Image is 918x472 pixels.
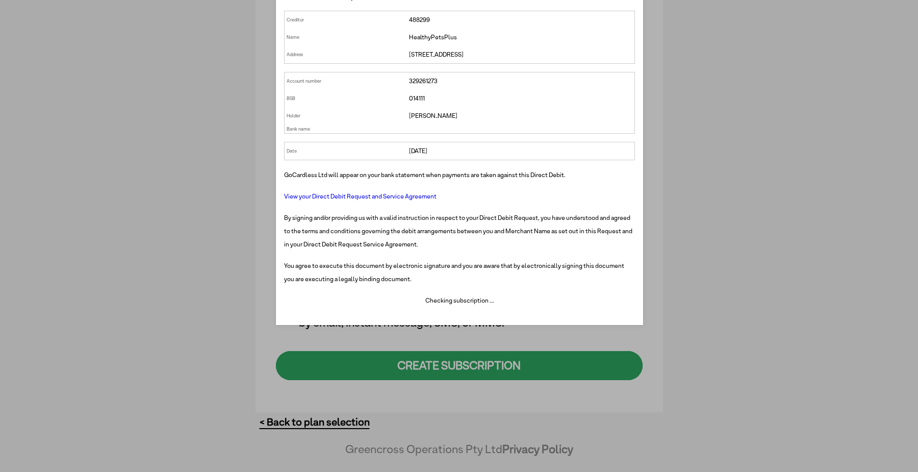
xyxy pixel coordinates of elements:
td: Bank name [285,125,407,134]
td: 488299 [407,11,635,29]
td: Name [285,29,407,46]
td: 329261273 [407,72,635,90]
td: Holder [285,107,407,125]
td: [PERSON_NAME] [407,107,635,125]
p: GoCardless Ltd will appear on your bank statement when payments are taken against this Direct Debit. [284,168,635,182]
a: View your Direct Debit Request and Service Agreement [284,192,437,200]
td: [STREET_ADDRESS] [407,46,635,64]
td: Date [285,142,407,160]
td: Address [285,46,407,64]
td: [DATE] [407,142,635,160]
p: By signing and/or providing us with a valid instruction in respect to your Direct Debit Request, ... [284,211,635,251]
p: Checking subscription ... [284,294,635,307]
td: HealthyPetsPlus [407,29,635,46]
td: 014111 [407,90,635,107]
td: Creditor [285,11,407,29]
p: You agree to execute this document by electronic signature and you are aware that by electronical... [284,259,635,286]
td: BSB [285,90,407,107]
td: Account number [285,72,407,90]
